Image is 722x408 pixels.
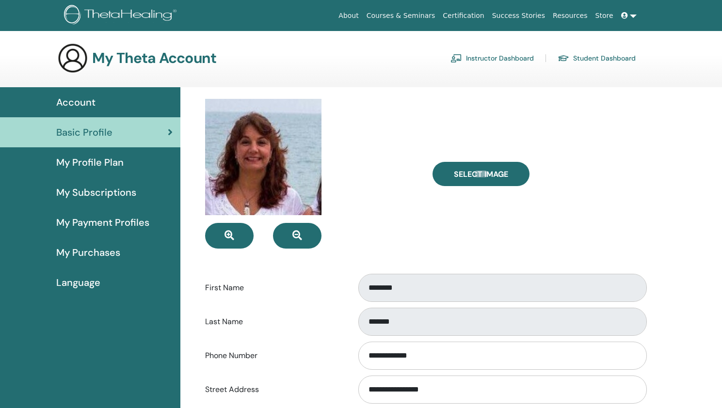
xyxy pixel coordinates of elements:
[439,7,488,25] a: Certification
[56,275,100,290] span: Language
[92,49,216,67] h3: My Theta Account
[450,54,462,63] img: chalkboard-teacher.svg
[56,185,136,200] span: My Subscriptions
[64,5,180,27] img: logo.png
[198,380,349,399] label: Street Address
[57,43,88,74] img: generic-user-icon.jpg
[450,50,534,66] a: Instructor Dashboard
[198,313,349,331] label: Last Name
[56,215,149,230] span: My Payment Profiles
[592,7,617,25] a: Store
[56,125,112,140] span: Basic Profile
[198,346,349,365] label: Phone Number
[335,7,362,25] a: About
[558,54,569,63] img: graduation-cap.svg
[205,99,321,215] img: default.jpg
[56,95,96,110] span: Account
[56,155,124,170] span: My Profile Plan
[454,169,508,179] span: Select Image
[558,50,636,66] a: Student Dashboard
[549,7,592,25] a: Resources
[363,7,439,25] a: Courses & Seminars
[475,171,487,177] input: Select Image
[198,279,349,297] label: First Name
[56,245,120,260] span: My Purchases
[488,7,549,25] a: Success Stories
